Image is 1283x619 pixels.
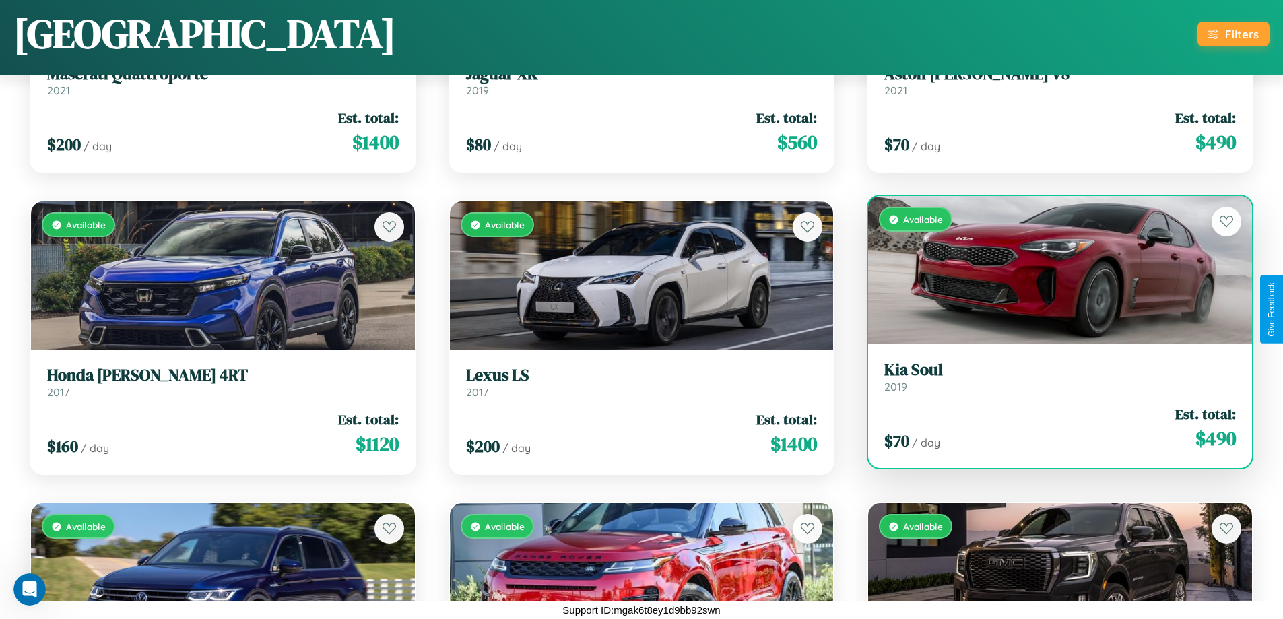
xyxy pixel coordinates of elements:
span: / day [494,139,522,153]
button: Filters [1197,22,1270,46]
span: Est. total: [756,410,817,429]
span: Available [66,521,106,532]
span: $ 70 [884,133,909,156]
span: 2019 [466,84,489,97]
span: $ 160 [47,435,78,457]
span: / day [84,139,112,153]
span: $ 1400 [770,430,817,457]
span: Est. total: [338,410,399,429]
span: $ 560 [777,129,817,156]
span: Available [66,219,106,230]
h3: Kia Soul [884,360,1236,380]
iframe: Intercom live chat [13,573,46,606]
span: Available [485,219,525,230]
span: 2021 [884,84,907,97]
span: 2017 [466,385,488,399]
span: Available [485,521,525,532]
div: Filters [1225,27,1259,41]
p: Support ID: mgak6t8ey1d9bb92swn [562,601,720,619]
span: Available [903,214,943,225]
span: / day [502,441,531,455]
span: 2021 [47,84,70,97]
span: $ 200 [466,435,500,457]
span: Est. total: [338,108,399,127]
span: / day [912,139,940,153]
span: $ 1400 [352,129,399,156]
a: Maserati Quattroporte2021 [47,65,399,98]
h3: Honda [PERSON_NAME] 4RT [47,366,399,385]
span: 2017 [47,385,69,399]
span: $ 70 [884,430,909,452]
div: Give Feedback [1267,282,1276,337]
a: Jaguar XK2019 [466,65,818,98]
span: $ 490 [1195,129,1236,156]
span: / day [912,436,940,449]
span: Est. total: [756,108,817,127]
span: Available [903,521,943,532]
span: $ 80 [466,133,491,156]
h1: [GEOGRAPHIC_DATA] [13,6,396,61]
span: Est. total: [1175,404,1236,424]
a: Aston [PERSON_NAME] V82021 [884,65,1236,98]
span: $ 490 [1195,425,1236,452]
span: $ 200 [47,133,81,156]
a: Kia Soul2019 [884,360,1236,393]
h3: Lexus LS [466,366,818,385]
a: Lexus LS2017 [466,366,818,399]
a: Honda [PERSON_NAME] 4RT2017 [47,366,399,399]
span: Est. total: [1175,108,1236,127]
span: / day [81,441,109,455]
span: 2019 [884,380,907,393]
h3: Aston [PERSON_NAME] V8 [884,65,1236,84]
span: $ 1120 [356,430,399,457]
